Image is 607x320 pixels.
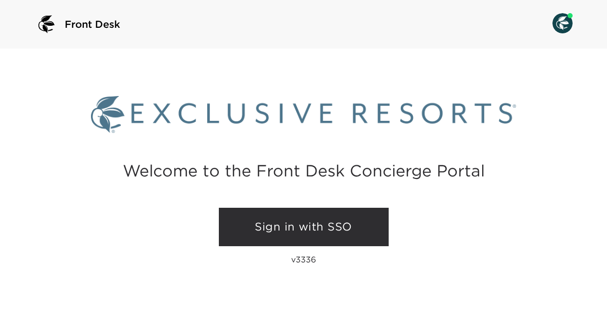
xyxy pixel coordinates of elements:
[34,12,59,36] img: logo
[123,163,485,178] h2: Welcome to the Front Desk Concierge Portal
[291,254,316,264] p: v3336
[65,17,120,31] span: Front Desk
[91,96,516,133] img: Exclusive Resorts logo
[552,13,573,33] img: User
[219,208,389,246] a: Sign in with SSO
